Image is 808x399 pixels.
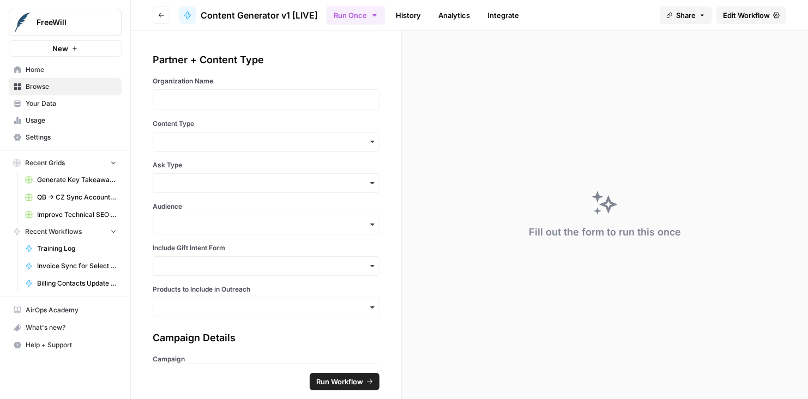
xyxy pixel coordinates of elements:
[153,330,379,346] div: Campaign Details
[9,319,122,336] button: What's new?
[9,95,122,112] a: Your Data
[20,240,122,257] a: Training Log
[723,10,770,21] span: Edit Workflow
[9,336,122,354] button: Help + Support
[9,129,122,146] a: Settings
[37,261,117,271] span: Invoice Sync for Select Partners (QB -> CZ)
[529,225,681,240] div: Fill out the form to run this once
[37,17,102,28] span: FreeWill
[37,175,117,185] span: Generate Key Takeaways from Webinar Transcripts
[310,373,379,390] button: Run Workflow
[432,7,477,24] a: Analytics
[25,158,65,168] span: Recent Grids
[179,7,318,24] a: Content Generator v1 [LIVE]
[676,10,696,21] span: Share
[37,210,117,220] span: Improve Technical SEO for Page
[26,65,117,75] span: Home
[25,227,82,237] span: Recent Workflows
[327,6,385,25] button: Run Once
[20,206,122,223] a: Improve Technical SEO for Page
[153,160,379,170] label: Ask Type
[37,279,117,288] span: Billing Contacts Update Workflow v3.0
[660,7,712,24] button: Share
[20,171,122,189] a: Generate Key Takeaways from Webinar Transcripts
[716,7,786,24] a: Edit Workflow
[153,243,379,253] label: Include Gift Intent Form
[26,132,117,142] span: Settings
[20,189,122,206] a: QB -> CZ Sync Account Matching
[9,319,121,336] div: What's new?
[153,52,379,68] div: Partner + Content Type
[153,119,379,129] label: Content Type
[9,61,122,78] a: Home
[26,116,117,125] span: Usage
[153,354,379,364] label: Campaign
[153,202,379,211] label: Audience
[37,192,117,202] span: QB -> CZ Sync Account Matching
[9,78,122,95] a: Browse
[481,7,526,24] a: Integrate
[9,301,122,319] a: AirOps Academy
[316,376,363,387] span: Run Workflow
[153,76,379,86] label: Organization Name
[20,275,122,292] a: Billing Contacts Update Workflow v3.0
[26,99,117,108] span: Your Data
[52,43,68,54] span: New
[153,285,379,294] label: Products to Include in Outreach
[201,9,318,22] span: Content Generator v1 [LIVE]
[26,340,117,350] span: Help + Support
[26,82,117,92] span: Browse
[9,223,122,240] button: Recent Workflows
[9,155,122,171] button: Recent Grids
[13,13,32,32] img: FreeWill Logo
[37,244,117,253] span: Training Log
[9,9,122,36] button: Workspace: FreeWill
[20,257,122,275] a: Invoice Sync for Select Partners (QB -> CZ)
[26,305,117,315] span: AirOps Academy
[9,112,122,129] a: Usage
[9,40,122,57] button: New
[389,7,427,24] a: History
